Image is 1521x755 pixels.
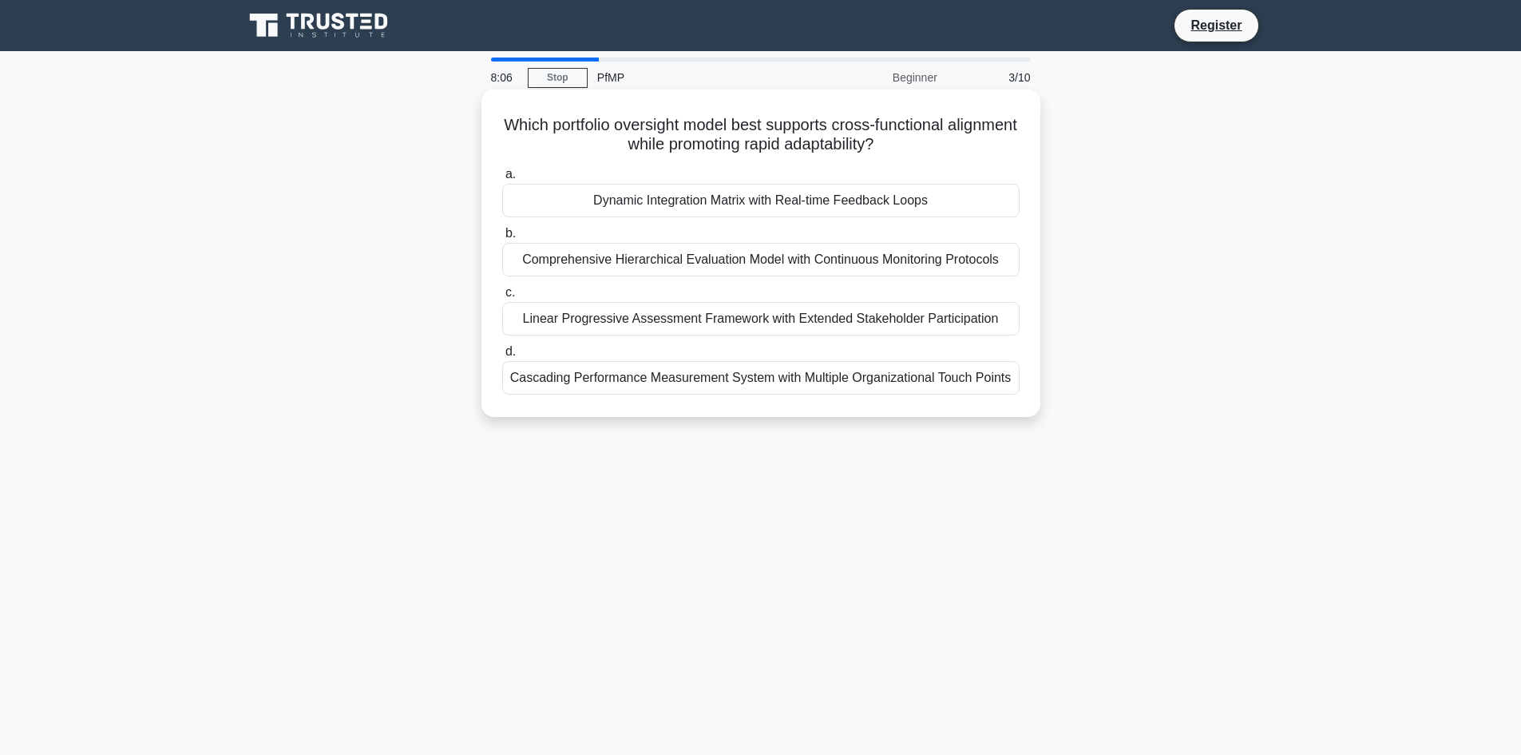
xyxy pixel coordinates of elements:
[502,184,1020,217] div: Dynamic Integration Matrix with Real-time Feedback Loops
[505,285,515,299] span: c.
[505,226,516,240] span: b.
[807,62,947,93] div: Beginner
[505,344,516,358] span: d.
[501,115,1021,155] h5: Which portfolio oversight model best supports cross-functional alignment while promoting rapid ad...
[588,62,807,93] div: PfMP
[1181,15,1251,35] a: Register
[502,302,1020,336] div: Linear Progressive Assessment Framework with Extended Stakeholder Participation
[947,62,1040,93] div: 3/10
[481,62,528,93] div: 8:06
[502,361,1020,395] div: Cascading Performance Measurement System with Multiple Organizational Touch Points
[528,68,588,88] a: Stop
[505,167,516,181] span: a.
[502,243,1020,276] div: Comprehensive Hierarchical Evaluation Model with Continuous Monitoring Protocols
